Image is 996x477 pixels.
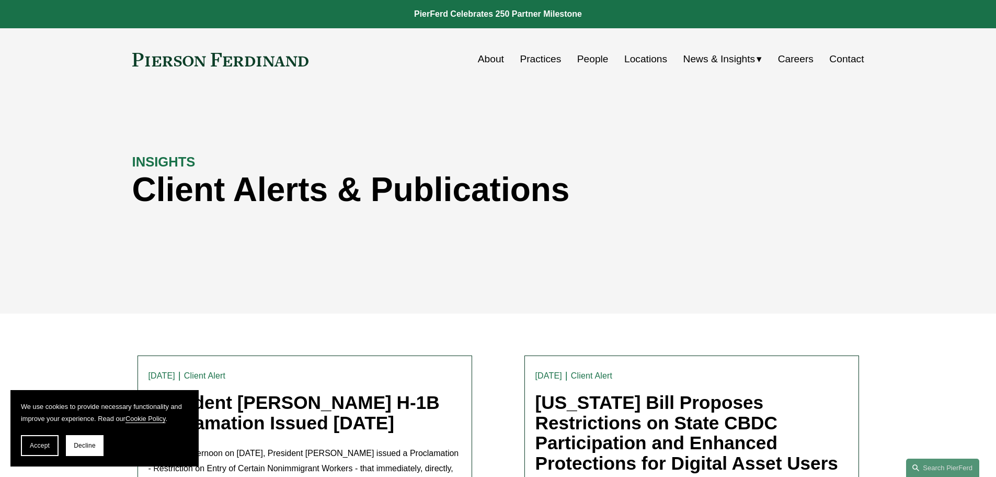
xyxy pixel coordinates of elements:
[132,171,681,209] h1: Client Alerts & Publications
[829,49,864,69] a: Contact
[577,49,609,69] a: People
[125,415,166,423] a: Cookie Policy
[132,154,196,169] strong: INSIGHTS
[478,49,504,69] a: About
[21,435,59,456] button: Accept
[624,49,667,69] a: Locations
[571,371,612,380] a: Client Alert
[148,392,440,433] a: President [PERSON_NAME] H-1B Proclamation Issued [DATE]
[21,401,188,425] p: We use cookies to provide necessary functionality and improve your experience. Read our .
[906,459,979,477] a: Search this site
[30,442,50,449] span: Accept
[74,442,96,449] span: Decline
[148,372,175,380] time: [DATE]
[66,435,104,456] button: Decline
[10,390,199,467] section: Cookie banner
[778,49,814,69] a: Careers
[683,50,755,69] span: News & Insights
[520,49,561,69] a: Practices
[535,372,562,380] time: [DATE]
[184,371,225,380] a: Client Alert
[535,392,838,473] a: [US_STATE] Bill Proposes Restrictions on State CBDC Participation and Enhanced Protections for Di...
[683,49,762,69] a: folder dropdown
